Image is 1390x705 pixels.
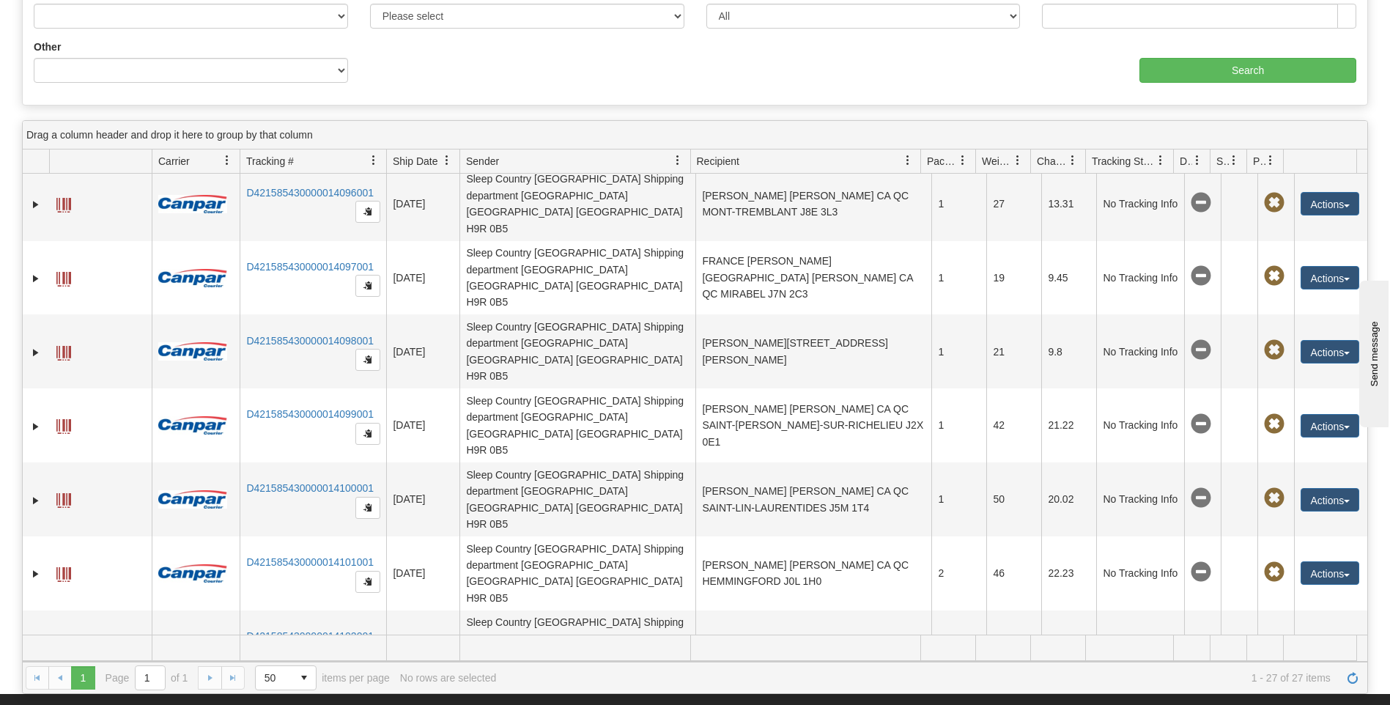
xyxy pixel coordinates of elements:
[355,497,380,519] button: Copy to clipboard
[695,241,931,315] td: FRANCE [PERSON_NAME] [GEOGRAPHIC_DATA] [PERSON_NAME] CA QC MIRABEL J7N 2C3
[459,167,695,241] td: Sleep Country [GEOGRAPHIC_DATA] Shipping department [GEOGRAPHIC_DATA] [GEOGRAPHIC_DATA] [GEOGRAPH...
[29,271,43,286] a: Expand
[1341,666,1364,690] a: Refresh
[386,388,459,462] td: [DATE]
[71,666,95,690] span: Page 1
[1301,488,1359,512] button: Actions
[986,536,1041,610] td: 46
[56,191,71,215] a: Label
[11,12,136,23] div: Send message
[695,167,931,241] td: [PERSON_NAME] [PERSON_NAME] CA QC MONT-TREMBLANT J8E 3L3
[34,40,61,54] label: Other
[665,148,690,173] a: Sender filter column settings
[1041,536,1096,610] td: 22.23
[292,666,316,690] span: select
[459,462,695,536] td: Sleep Country [GEOGRAPHIC_DATA] Shipping department [GEOGRAPHIC_DATA] [GEOGRAPHIC_DATA] [GEOGRAPH...
[1264,340,1284,361] span: Pickup Not Assigned
[1191,488,1211,509] span: No Tracking Info
[695,462,931,536] td: [PERSON_NAME] [PERSON_NAME] CA QC SAINT-LIN-LAURENTIDES J5M 1T4
[215,148,240,173] a: Carrier filter column settings
[1037,154,1068,169] span: Charge
[1096,167,1184,241] td: No Tracking Info
[136,666,165,690] input: Page 1
[1253,154,1265,169] span: Pickup Status
[1148,148,1173,173] a: Tracking Status filter column settings
[246,261,374,273] a: D421585430000014097001
[56,339,71,363] a: Label
[435,148,459,173] a: Ship Date filter column settings
[459,314,695,388] td: Sleep Country [GEOGRAPHIC_DATA] Shipping department [GEOGRAPHIC_DATA] [GEOGRAPHIC_DATA] [GEOGRAPH...
[1264,414,1284,435] span: Pickup Not Assigned
[986,462,1041,536] td: 50
[386,167,459,241] td: [DATE]
[355,571,380,593] button: Copy to clipboard
[459,536,695,610] td: Sleep Country [GEOGRAPHIC_DATA] Shipping department [GEOGRAPHIC_DATA] [GEOGRAPHIC_DATA] [GEOGRAPH...
[1092,154,1156,169] span: Tracking Status
[1264,488,1284,509] span: Pickup Not Assigned
[986,314,1041,388] td: 21
[459,241,695,315] td: Sleep Country [GEOGRAPHIC_DATA] Shipping department [GEOGRAPHIC_DATA] [GEOGRAPHIC_DATA] [GEOGRAPH...
[1301,414,1359,438] button: Actions
[931,314,986,388] td: 1
[386,462,459,536] td: [DATE]
[695,314,931,388] td: [PERSON_NAME][STREET_ADDRESS][PERSON_NAME]
[1191,266,1211,287] span: No Tracking Info
[931,536,986,610] td: 2
[1264,193,1284,213] span: Pickup Not Assigned
[361,148,386,173] a: Tracking # filter column settings
[29,566,43,581] a: Expand
[1301,340,1359,363] button: Actions
[931,610,986,684] td: 1
[246,335,374,347] a: D421585430000014098001
[895,148,920,173] a: Recipient filter column settings
[29,197,43,212] a: Expand
[393,154,437,169] span: Ship Date
[56,561,71,584] a: Label
[1191,193,1211,213] span: No Tracking Info
[246,154,294,169] span: Tracking #
[29,493,43,508] a: Expand
[246,482,374,494] a: D421585430000014100001
[931,241,986,315] td: 1
[1301,561,1359,585] button: Actions
[927,154,958,169] span: Packages
[1191,414,1211,435] span: No Tracking Info
[56,265,71,289] a: Label
[1264,266,1284,287] span: Pickup Not Assigned
[466,154,499,169] span: Sender
[355,423,380,445] button: Copy to clipboard
[255,665,317,690] span: Page sizes drop down
[1258,148,1283,173] a: Pickup Status filter column settings
[1041,241,1096,315] td: 9.45
[158,490,227,509] img: 14 - Canpar
[1221,148,1246,173] a: Shipment Issues filter column settings
[246,630,374,642] a: D421585430000014102001
[246,556,374,568] a: D421585430000014101001
[1041,314,1096,388] td: 9.8
[1041,462,1096,536] td: 20.02
[695,536,931,610] td: [PERSON_NAME] [PERSON_NAME] CA QC HEMMINGFORD J0L 1H0
[1264,562,1284,583] span: Pickup Not Assigned
[106,665,188,690] span: Page of 1
[386,314,459,388] td: [DATE]
[56,635,71,658] a: Label
[386,241,459,315] td: [DATE]
[1096,462,1184,536] td: No Tracking Info
[931,167,986,241] td: 1
[1139,58,1356,83] input: Search
[950,148,975,173] a: Packages filter column settings
[986,388,1041,462] td: 42
[158,564,227,583] img: 14 - Canpar
[459,610,695,684] td: Sleep Country [GEOGRAPHIC_DATA] Shipping department [GEOGRAPHIC_DATA] [GEOGRAPHIC_DATA] [GEOGRAPH...
[1005,148,1030,173] a: Weight filter column settings
[459,388,695,462] td: Sleep Country [GEOGRAPHIC_DATA] Shipping department [GEOGRAPHIC_DATA] [GEOGRAPHIC_DATA] [GEOGRAPH...
[1096,314,1184,388] td: No Tracking Info
[1180,154,1192,169] span: Delivery Status
[29,345,43,360] a: Expand
[1356,278,1389,427] iframe: chat widget
[986,167,1041,241] td: 27
[158,269,227,287] img: 14 - Canpar
[386,536,459,610] td: [DATE]
[931,388,986,462] td: 1
[1060,148,1085,173] a: Charge filter column settings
